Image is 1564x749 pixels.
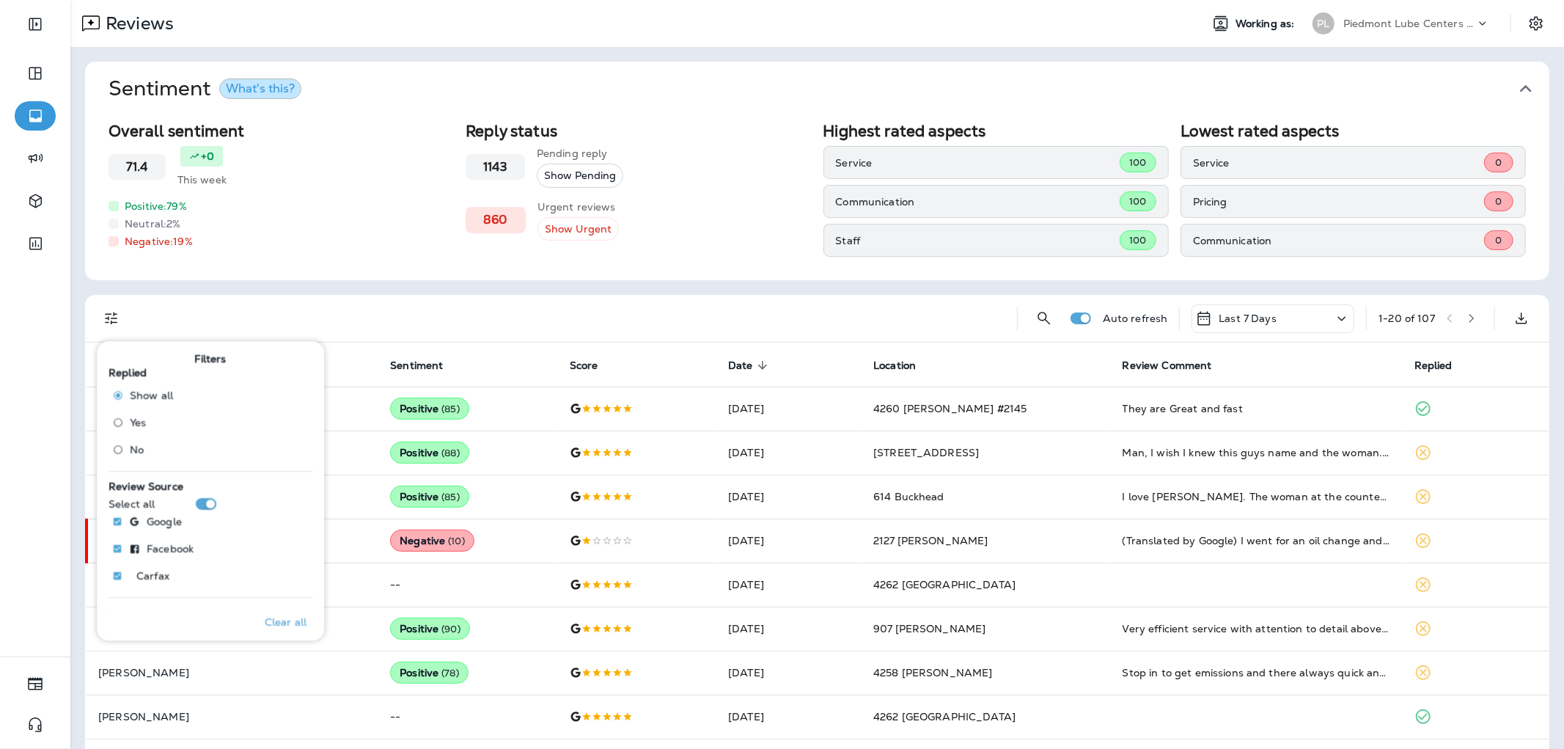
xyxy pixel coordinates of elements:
[441,403,460,415] span: ( 85 )
[728,359,772,372] span: Date
[1123,359,1212,372] span: Review Comment
[109,366,147,379] span: Replied
[1123,401,1391,416] div: They are Great and fast
[378,563,558,607] td: --
[98,711,367,723] p: [PERSON_NAME]
[97,304,126,333] button: Filters
[1181,122,1526,140] h2: Lowest rated aspects
[1123,533,1391,548] div: (Translated by Google) I went for an oil change and they did nothing. I asked them to check again...
[390,398,469,420] div: Positive
[226,83,295,95] div: What's this?
[716,431,862,475] td: [DATE]
[100,12,174,34] p: Reviews
[1123,445,1391,460] div: Man, I wish I knew this guys name and the woman. They were all so incredibly helpful and really w...
[1236,18,1298,30] span: Working as:
[1129,195,1146,208] span: 100
[873,578,1016,591] span: 4262 [GEOGRAPHIC_DATA]
[125,199,187,213] p: Positive: 79 %
[823,122,1169,140] h2: Highest rated aspects
[1193,196,1484,208] p: Pricing
[1495,234,1502,246] span: 0
[201,149,214,164] p: +0
[483,213,507,227] h3: 860
[1193,235,1484,246] p: Communication
[716,475,862,519] td: [DATE]
[1129,234,1146,246] span: 100
[177,172,227,187] p: This week
[1378,313,1435,324] div: 1 - 20 of 107
[125,216,180,231] p: Neutral: 2 %
[130,444,144,456] span: No
[873,490,944,503] span: 614 Buckhead
[537,217,619,241] button: Show Urgent
[570,359,598,372] span: Score
[85,116,1549,280] div: SentimentWhat's this?
[98,667,367,679] p: [PERSON_NAME]
[1123,359,1231,372] span: Review Comment
[716,519,862,563] td: [DATE]
[1103,313,1168,324] p: Auto refresh
[728,359,753,372] span: Date
[390,530,474,552] div: Negative
[836,157,1120,169] p: Service
[873,710,1016,723] span: 4262 [GEOGRAPHIC_DATA]
[537,164,623,188] button: Show Pending
[97,332,324,640] div: Filters
[483,160,507,174] h3: 1143
[109,122,454,140] h2: Overall sentiment
[109,498,155,510] p: Select all
[195,353,227,365] span: Filters
[716,651,862,695] td: [DATE]
[390,359,443,372] span: Sentiment
[441,623,460,635] span: ( 90 )
[448,535,465,547] span: ( 10 )
[441,447,460,459] span: ( 88 )
[1312,12,1334,34] div: PL
[1193,157,1484,169] p: Service
[873,446,979,459] span: [STREET_ADDRESS]
[125,234,193,249] p: Negative: 19 %
[873,622,985,635] span: 907 [PERSON_NAME]
[126,160,148,174] h3: 71.4
[836,235,1120,246] p: Staff
[873,359,916,372] span: Location
[109,76,301,101] h1: Sentiment
[390,618,470,640] div: Positive
[1495,156,1502,169] span: 0
[390,359,462,372] span: Sentiment
[378,695,558,739] td: --
[1414,359,1472,372] span: Replied
[1123,489,1391,504] div: I love Jiffy Lube. The woman at the counter was very helpful and didn’t try to get over on me whi...
[873,534,988,547] span: 2127 [PERSON_NAME]
[716,387,862,431] td: [DATE]
[130,417,146,428] span: Yes
[147,543,194,555] p: Facebook
[390,486,469,508] div: Positive
[147,516,182,527] p: Google
[97,62,1561,116] button: SentimentWhat's this?
[537,146,623,161] p: Pending reply
[265,617,306,629] p: Clear all
[873,402,1027,415] span: 4260 [PERSON_NAME] #2145
[136,570,169,582] p: Carfax
[836,196,1120,208] p: Communication
[1507,304,1536,333] button: Export as CSV
[15,10,56,39] button: Expand Sidebar
[1343,18,1475,29] p: Piedmont Lube Centers LLC
[570,359,617,372] span: Score
[466,122,811,140] h2: Reply status
[716,607,862,651] td: [DATE]
[109,481,183,494] span: Review Source
[716,563,862,607] td: [DATE]
[1219,313,1277,324] p: Last 7 Days
[1029,304,1059,333] button: Search Reviews
[219,78,301,99] button: What's this?
[1523,10,1549,37] button: Settings
[441,667,459,679] span: ( 78 )
[716,695,862,739] td: [DATE]
[130,390,173,401] span: Show all
[537,200,619,214] p: Urgent reviews
[1123,621,1391,636] div: Very efficient service with attention to detail above and beyond the oil change. Great team!
[1123,665,1391,680] div: Stop in to get emissions and there always quick and friendly
[390,662,469,684] div: Positive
